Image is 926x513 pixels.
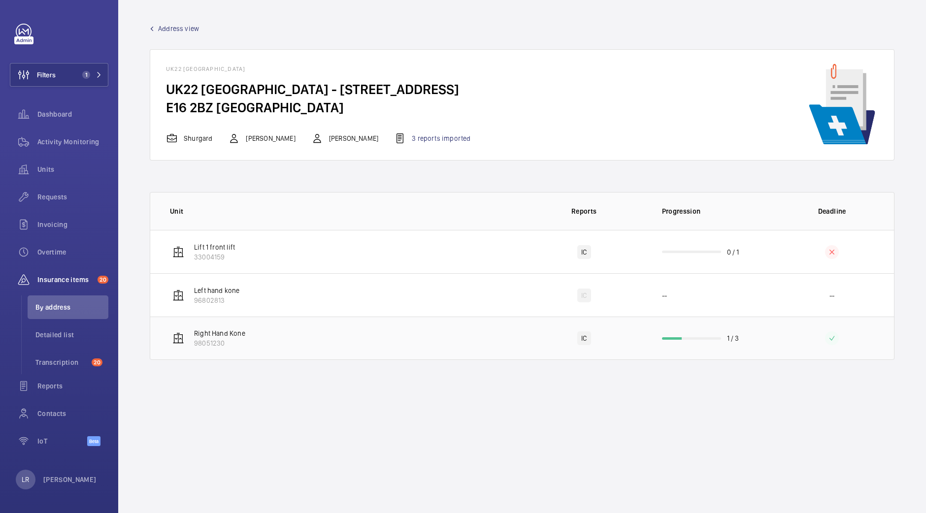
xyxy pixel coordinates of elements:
[194,286,240,295] p: Left hand kone
[194,328,245,338] p: Right Hand Kone
[37,137,108,147] span: Activity Monitoring
[662,290,667,300] p: --
[37,275,94,285] span: Insurance items
[394,132,470,144] div: 3 reports imported
[311,132,378,144] div: [PERSON_NAME]
[727,333,739,343] p: 1 / 3
[577,289,591,302] div: IC
[37,247,108,257] span: Overtime
[22,475,29,484] p: LR
[35,357,88,367] span: Transcription
[777,206,887,216] p: Deadline
[37,192,108,202] span: Requests
[172,289,184,301] img: elevator.svg
[166,65,487,80] h4: UK22 [GEOGRAPHIC_DATA]
[727,247,739,257] p: 0 / 1
[37,109,108,119] span: Dashboard
[172,332,184,344] img: elevator.svg
[194,295,240,305] p: 96802813
[170,206,522,216] p: Unit
[829,290,834,300] p: --
[158,24,199,33] span: Address view
[92,358,102,366] span: 20
[35,330,108,340] span: Detailed list
[87,436,100,446] span: Beta
[10,63,108,87] button: Filters1
[37,409,108,418] span: Contacts
[37,436,87,446] span: IoT
[166,80,487,117] h4: UK22 [GEOGRAPHIC_DATA] - [STREET_ADDRESS] E16 2BZ [GEOGRAPHIC_DATA]
[37,164,108,174] span: Units
[82,71,90,79] span: 1
[172,246,184,258] img: elevator.svg
[194,252,235,262] p: 33004159
[228,132,295,144] div: [PERSON_NAME]
[37,220,108,229] span: Invoicing
[37,70,56,80] span: Filters
[577,245,591,259] div: IC
[43,475,97,484] p: [PERSON_NAME]
[98,276,108,284] span: 20
[35,302,108,312] span: By address
[662,206,770,216] p: Progression
[194,242,235,252] p: Lift 1 front lift
[37,381,108,391] span: Reports
[577,331,591,345] div: IC
[194,338,245,348] p: 98051230
[529,206,639,216] p: Reports
[166,132,212,144] div: Shurgard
